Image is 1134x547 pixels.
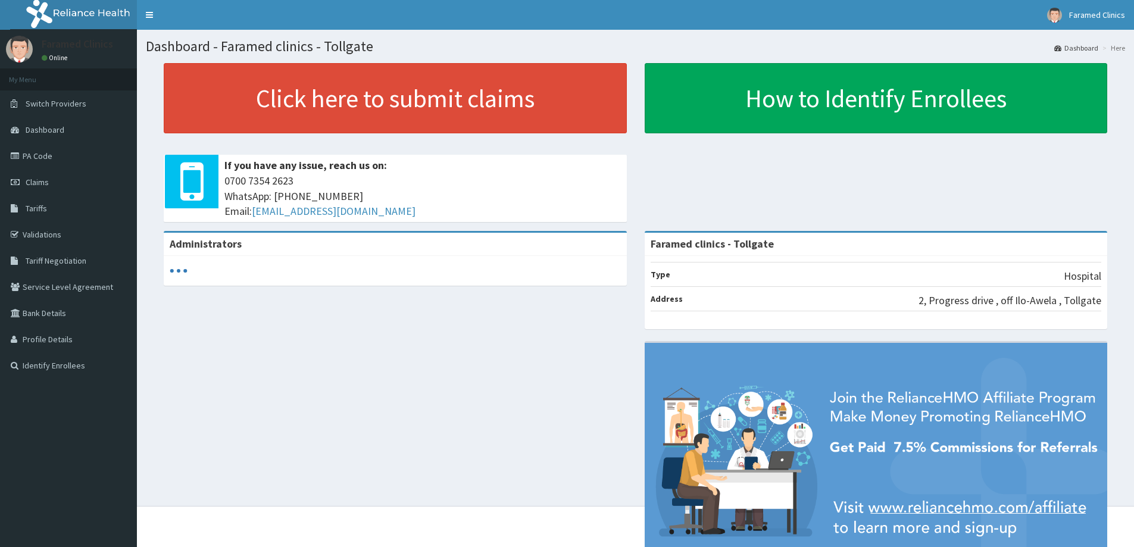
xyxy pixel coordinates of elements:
[1099,43,1125,53] li: Here
[42,54,70,62] a: Online
[645,63,1108,133] a: How to Identify Enrollees
[164,63,627,133] a: Click here to submit claims
[42,39,113,49] p: Faramed Clinics
[252,204,416,218] a: [EMAIL_ADDRESS][DOMAIN_NAME]
[26,124,64,135] span: Dashboard
[170,237,242,251] b: Administrators
[651,237,774,251] strong: Faramed clinics - Tollgate
[224,158,387,172] b: If you have any issue, reach us on:
[919,293,1101,308] p: 2, Progress drive , off Ilo-Awela , Tollgate
[1064,268,1101,284] p: Hospital
[1047,8,1062,23] img: User Image
[146,39,1125,54] h1: Dashboard - Faramed clinics - Tollgate
[6,36,33,62] img: User Image
[170,262,188,280] svg: audio-loading
[224,173,621,219] span: 0700 7354 2623 WhatsApp: [PHONE_NUMBER] Email:
[1069,10,1125,20] span: Faramed Clinics
[1054,43,1098,53] a: Dashboard
[651,269,670,280] b: Type
[26,177,49,187] span: Claims
[26,255,86,266] span: Tariff Negotiation
[26,203,47,214] span: Tariffs
[26,98,86,109] span: Switch Providers
[651,293,683,304] b: Address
